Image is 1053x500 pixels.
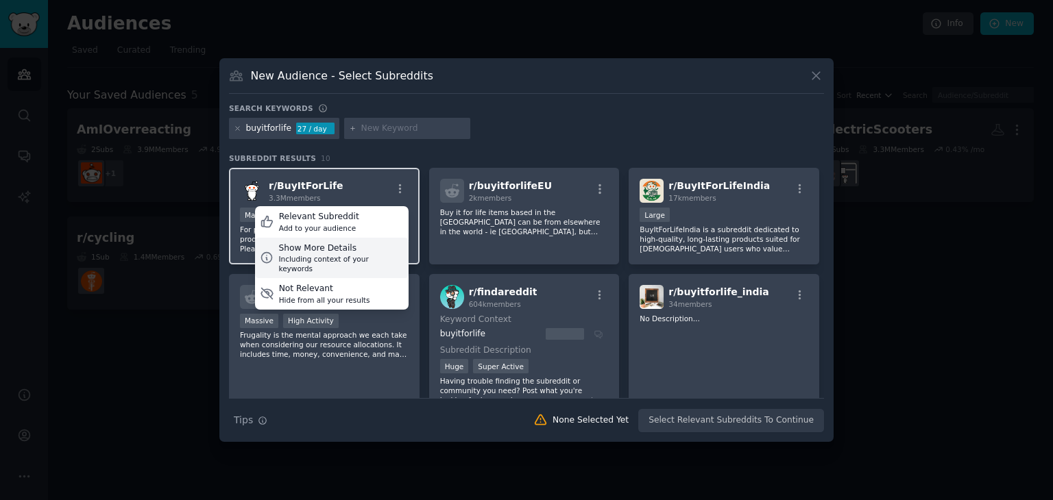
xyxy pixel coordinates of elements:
div: Hide from all your results [279,295,370,305]
span: 2k members [469,194,512,202]
dt: Keyword Context [440,314,604,326]
div: buyitforlife [440,328,542,340]
dt: Subreddit Description [440,345,609,357]
p: Frugality is the mental approach we each take when considering our resource allocations. It inclu... [240,330,409,359]
div: Not Relevant [279,283,370,295]
div: High Activity [283,314,339,328]
p: BuyItForLifeIndia is a subreddit dedicated to high-quality, long-lasting products suited for [DEM... [640,225,808,253]
div: Massive [240,208,278,222]
div: Huge [440,359,469,373]
img: buyitforlife_india [640,285,664,309]
p: Having trouble finding the subreddit or community you need? Post what you're looking for here and... [440,376,609,414]
div: Large [640,208,670,222]
span: 3.3M members [269,194,321,202]
p: No Description... [640,314,808,323]
img: BuyItForLife [240,179,264,203]
span: r/ findareddit [469,286,537,297]
span: r/ buyitforlife_india [668,286,768,297]
h3: New Audience - Select Subreddits [251,68,433,83]
div: Add to your audience [279,223,359,233]
span: 604k members [469,300,521,308]
img: findareddit [440,285,464,309]
div: Massive [240,314,278,328]
div: Including context of your keywords [278,254,403,273]
button: Tips [229,408,272,432]
span: Tips [234,413,253,427]
img: BuyItForLifeIndia [640,179,664,203]
input: New Keyword [361,123,465,135]
span: 10 [321,154,330,162]
span: r/ BuyItForLife [269,180,343,191]
div: None Selected Yet [553,414,629,427]
p: Buy it for life items based in the [GEOGRAPHIC_DATA] can be from elsewhere in the world - ie [GEO... [440,208,609,236]
div: Show More Details [278,242,403,255]
h3: Search keywords [229,103,313,113]
div: buyitforlife [246,123,292,135]
div: Super Active [473,359,529,373]
div: 27 / day [296,123,335,135]
span: Subreddit Results [229,153,316,163]
div: Relevant Subreddit [279,211,359,223]
span: 17k members [668,194,716,202]
span: 34 members [668,300,712,308]
span: r/ buyitforlifeEU [469,180,552,191]
p: For practical, durable and quality made products that are made to last. **Reminder:** Please use ... [240,225,409,253]
span: r/ BuyItForLifeIndia [668,180,770,191]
